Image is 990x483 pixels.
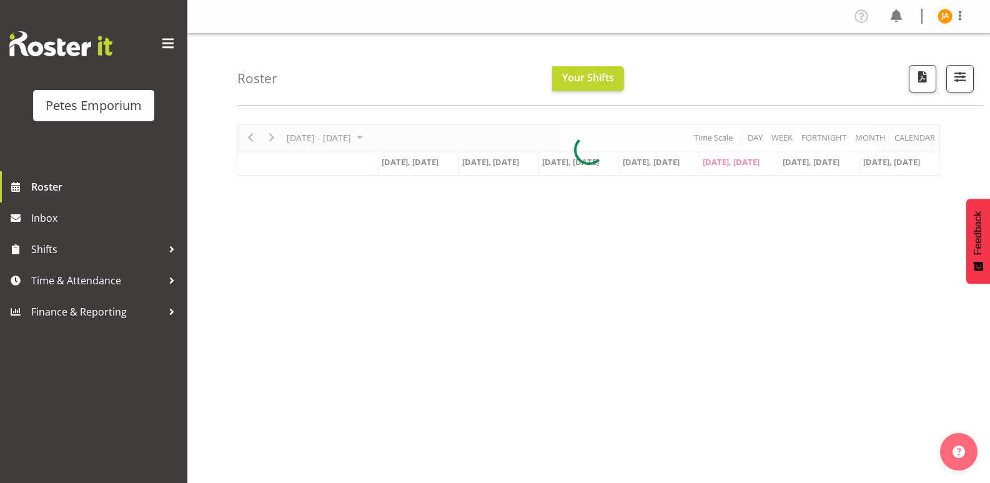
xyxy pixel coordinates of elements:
[938,9,953,24] img: jeseryl-armstrong10788.jpg
[953,446,965,458] img: help-xxl-2.png
[31,177,181,196] span: Roster
[909,65,936,92] button: Download a PDF of the roster according to the set date range.
[46,96,142,115] div: Petes Emporium
[9,31,112,56] img: Rosterit website logo
[237,71,277,86] h4: Roster
[973,211,984,255] span: Feedback
[552,66,624,91] button: Your Shifts
[31,209,181,227] span: Inbox
[562,71,614,84] span: Your Shifts
[31,302,162,321] span: Finance & Reporting
[946,65,974,92] button: Filter Shifts
[31,271,162,290] span: Time & Attendance
[31,240,162,259] span: Shifts
[966,199,990,284] button: Feedback - Show survey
